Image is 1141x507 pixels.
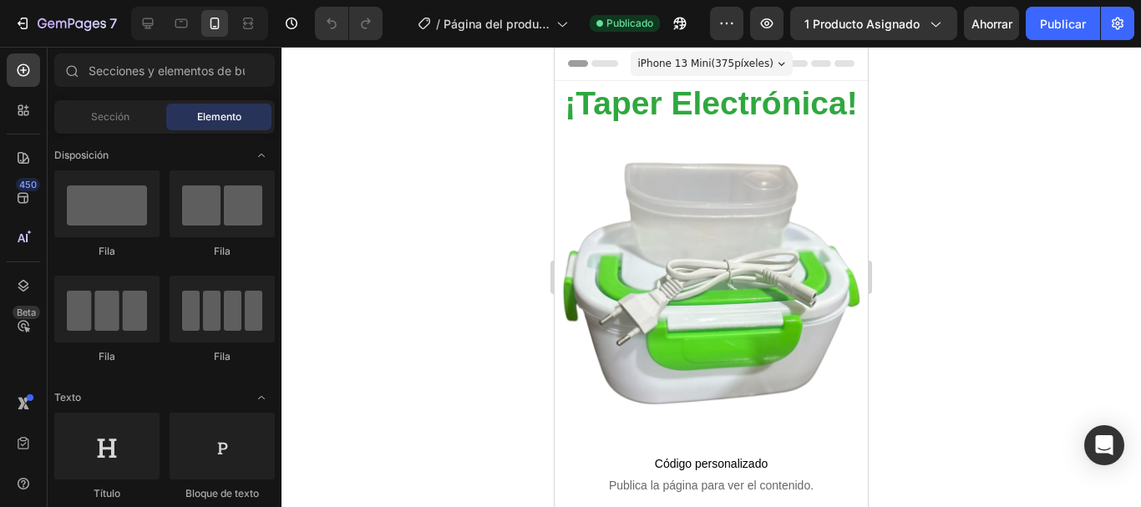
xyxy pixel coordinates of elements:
[54,53,275,87] input: Secciones y elementos de búsqueda
[555,47,868,507] iframe: Área de diseño
[248,142,275,169] span: Abrir palanca
[436,17,440,31] font: /
[99,245,115,257] font: Fila
[54,149,109,161] font: Disposición
[197,110,241,123] font: Elemento
[54,391,81,403] font: Texto
[214,245,231,257] font: Fila
[1026,7,1100,40] button: Publicar
[315,7,383,40] div: Deshacer/Rehacer
[91,110,129,123] font: Sección
[99,350,115,363] font: Fila
[214,350,231,363] font: Fila
[1040,17,1086,31] font: Publicar
[17,307,36,318] font: Beta
[19,179,37,190] font: 450
[804,17,920,31] font: 1 producto asignado
[109,15,117,32] font: 7
[971,17,1012,31] font: Ahorrar
[606,17,653,29] font: Publicado
[444,17,550,66] font: Página del producto - [DATE] 23:19:46
[185,487,259,499] font: Bloque de texto
[964,7,1019,40] button: Ahorrar
[94,487,120,499] font: Título
[790,7,957,40] button: 1 producto asignado
[7,7,124,40] button: 7
[248,384,275,411] span: Abrir palanca
[1084,425,1124,465] div: Abrir Intercom Messenger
